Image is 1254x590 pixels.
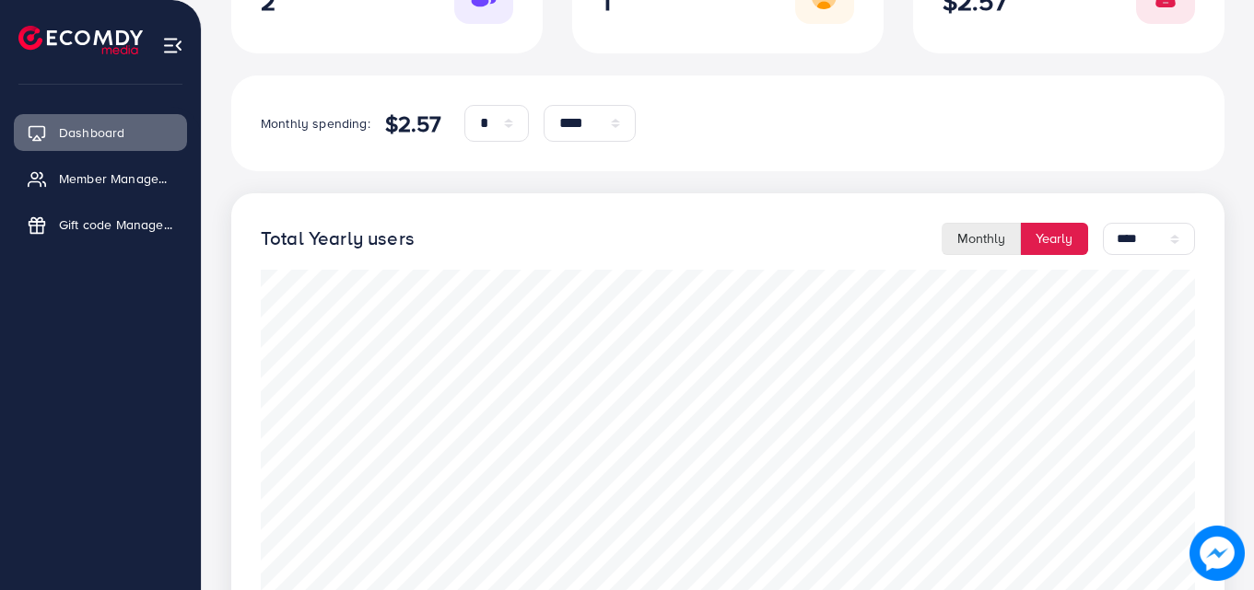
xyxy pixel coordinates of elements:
a: Member Management [14,160,187,197]
span: Dashboard [59,123,124,142]
img: logo [18,26,143,54]
button: Monthly [942,223,1021,255]
img: image [1192,528,1243,579]
a: Dashboard [14,114,187,151]
p: Monthly spending: [261,112,370,134]
span: Gift code Management [59,215,173,234]
button: Yearly [1020,223,1088,255]
h4: $2.57 [385,110,442,137]
img: menu [162,35,183,56]
span: Member Management [59,169,173,188]
a: Gift code Management [14,206,187,243]
h4: Total Yearly users [261,227,415,250]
